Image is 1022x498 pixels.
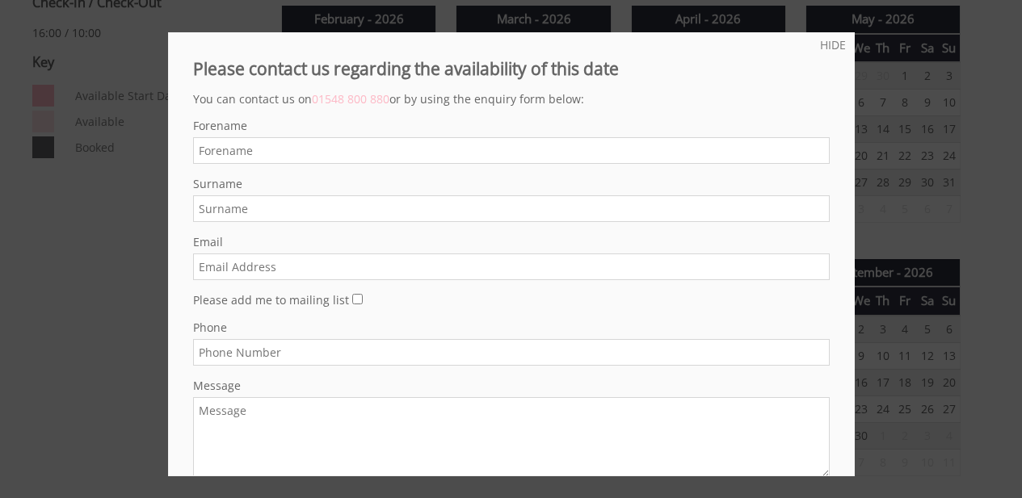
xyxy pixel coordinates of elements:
a: HIDE [820,37,846,52]
label: Message [193,378,830,393]
input: Surname [193,195,830,222]
a: 01548 800 880 [312,91,389,107]
label: Surname [193,176,830,191]
label: Email [193,234,830,249]
h2: Please contact us regarding the availability of this date [193,57,830,80]
label: Phone [193,320,830,335]
input: Phone Number [193,339,830,366]
input: Email Address [193,253,830,280]
label: Forename [193,118,830,133]
input: Forename [193,137,830,164]
p: You can contact us on or by using the enquiry form below: [193,91,830,107]
label: Please add me to mailing list [193,292,349,308]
